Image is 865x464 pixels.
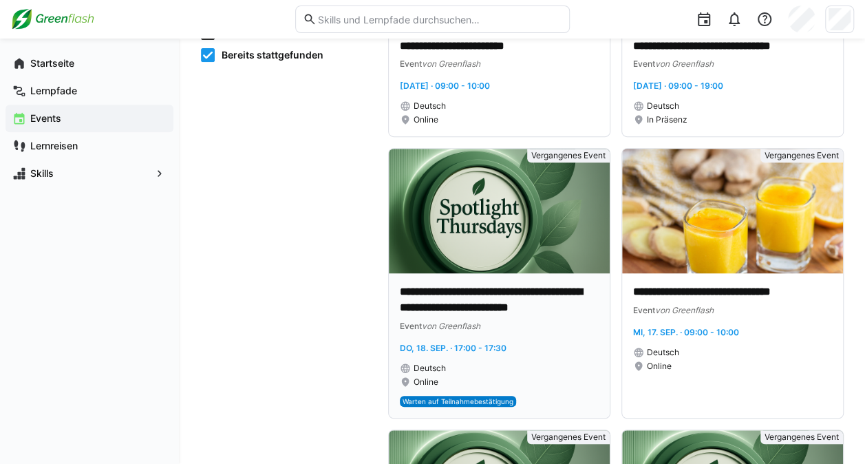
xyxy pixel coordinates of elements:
[317,13,562,25] input: Skills und Lernpfade durchsuchen…
[389,149,610,273] img: image
[414,377,438,388] span: Online
[400,59,422,69] span: Event
[633,59,655,69] span: Event
[531,150,606,161] span: Vergangenes Event
[531,432,606,443] span: Vergangenes Event
[655,305,714,315] span: von Greenflash
[633,305,655,315] span: Event
[403,397,513,405] span: Warten auf Teilnahmebestätigung
[765,432,839,443] span: Vergangenes Event
[647,347,679,358] span: Deutsch
[622,149,843,273] img: image
[422,59,480,69] span: von Greenflash
[633,327,739,337] span: Mi, 17. Sep. · 09:00 - 10:00
[414,114,438,125] span: Online
[400,81,490,91] span: [DATE] · 09:00 - 10:00
[400,321,422,331] span: Event
[633,81,723,91] span: [DATE] · 09:00 - 19:00
[647,101,679,112] span: Deutsch
[414,101,446,112] span: Deutsch
[647,361,672,372] span: Online
[765,150,839,161] span: Vergangenes Event
[400,343,506,353] span: Do, 18. Sep. · 17:00 - 17:30
[222,48,323,62] span: Bereits stattgefunden
[655,59,714,69] span: von Greenflash
[414,363,446,374] span: Deutsch
[422,321,480,331] span: von Greenflash
[647,114,687,125] span: In Präsenz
